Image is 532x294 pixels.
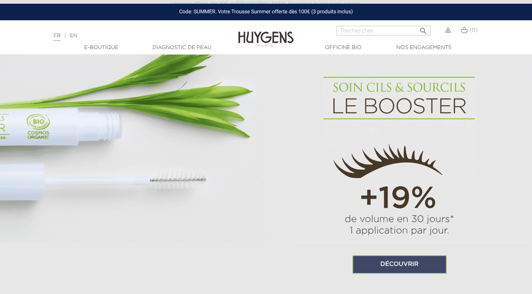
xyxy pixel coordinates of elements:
p: de volume en 30 jours* 1 application par jour. [322,214,477,237]
a: EN [70,33,77,38]
img: cils sourcils [322,75,477,214]
a: FR [54,33,61,41]
a: Officine Bio [306,44,380,52]
div: | [50,31,216,40]
a: Nos engagements [387,44,461,52]
a: E-Boutique [64,44,138,52]
span: (0) [470,28,478,33]
a: Diagnostic de peau [145,44,219,52]
input: Rechercher [337,26,431,35]
img: Huygens [238,20,294,48]
i:  [419,24,428,33]
a: Découvrir [352,255,447,274]
button:  [417,24,430,34]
